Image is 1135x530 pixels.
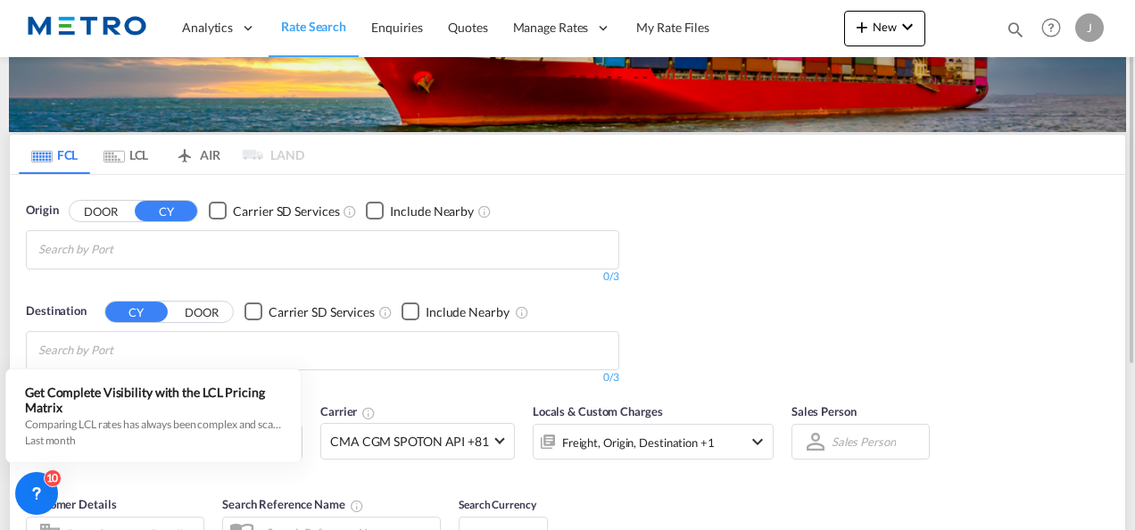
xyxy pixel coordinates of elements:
md-icon: icon-magnify [1006,20,1025,39]
md-checkbox: Checkbox No Ink [209,202,339,220]
span: Analytics [182,19,233,37]
md-chips-wrap: Chips container with autocompletion. Enter the text area, type text to search, and then use the u... [36,231,215,264]
div: Freight Origin Destination Factory Stuffing [562,430,715,455]
md-icon: Unchecked: Ignores neighbouring ports when fetching rates.Checked : Includes neighbouring ports w... [477,204,492,219]
span: Search Currency [459,498,536,511]
span: Locals & Custom Charges [533,404,663,418]
span: Customer Details [26,497,116,511]
div: J [1075,13,1104,42]
md-chips-wrap: Chips container with autocompletion. Enter the text area, type text to search, and then use the u... [36,332,215,365]
md-select: Sales Person [830,428,898,454]
button: DOOR [170,302,233,322]
div: Carrier SD Services [269,303,375,321]
md-icon: Your search will be saved by the below given name [350,499,364,513]
span: New [851,20,918,34]
md-pagination-wrapper: Use the left and right arrow keys to navigate between tabs [19,135,304,174]
md-checkbox: Checkbox No Ink [402,302,510,321]
div: 0/3 [26,269,619,285]
span: Quotes [448,20,487,35]
md-tab-item: AIR [162,135,233,174]
img: 25181f208a6c11efa6aa1bf80d4cef53.png [27,8,147,48]
md-icon: icon-airplane [174,145,195,158]
button: CY [135,201,197,221]
input: Chips input. [38,236,208,264]
div: Freight Origin Destination Factory Stuffingicon-chevron-down [533,424,774,460]
md-icon: Unchecked: Search for CY (Container Yard) services for all selected carriers.Checked : Search for... [378,305,393,319]
md-tab-item: FCL [19,135,90,174]
button: DOOR [70,201,132,221]
md-checkbox: Checkbox No Ink [366,202,474,220]
span: Sales Person [791,404,857,418]
span: Origin [26,202,58,219]
button: icon-plus 400-fgNewicon-chevron-down [844,11,925,46]
span: Help [1036,12,1066,43]
span: Carrier [320,404,376,418]
md-tab-item: LCL [90,135,162,174]
span: Enquiries [371,20,423,35]
span: My Rate Files [636,20,709,35]
div: Include Nearby [390,203,474,220]
md-icon: The selected Trucker/Carrierwill be displayed in the rate results If the rates are from another f... [361,406,376,420]
div: Include Nearby [426,303,510,321]
div: icon-magnify [1006,20,1025,46]
span: CMA CGM SPOTON API +81 [330,433,489,451]
md-icon: icon-chevron-down [897,16,918,37]
md-checkbox: Checkbox No Ink [244,302,375,321]
md-icon: icon-plus 400-fg [851,16,873,37]
md-icon: icon-chevron-down [747,431,768,452]
input: Chips input. [38,336,208,365]
span: Rate Search [281,19,346,34]
md-datepicker: Select [26,460,39,484]
span: Destination [26,302,87,320]
button: CY [105,302,168,322]
md-icon: Unchecked: Ignores neighbouring ports when fetching rates.Checked : Includes neighbouring ports w... [515,305,529,319]
span: Manage Rates [513,19,589,37]
md-icon: Unchecked: Search for CY (Container Yard) services for all selected carriers.Checked : Search for... [343,204,357,219]
div: 0/3 [26,370,619,385]
div: Carrier SD Services [233,203,339,220]
span: Search Reference Name [222,497,364,511]
div: Help [1036,12,1075,45]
